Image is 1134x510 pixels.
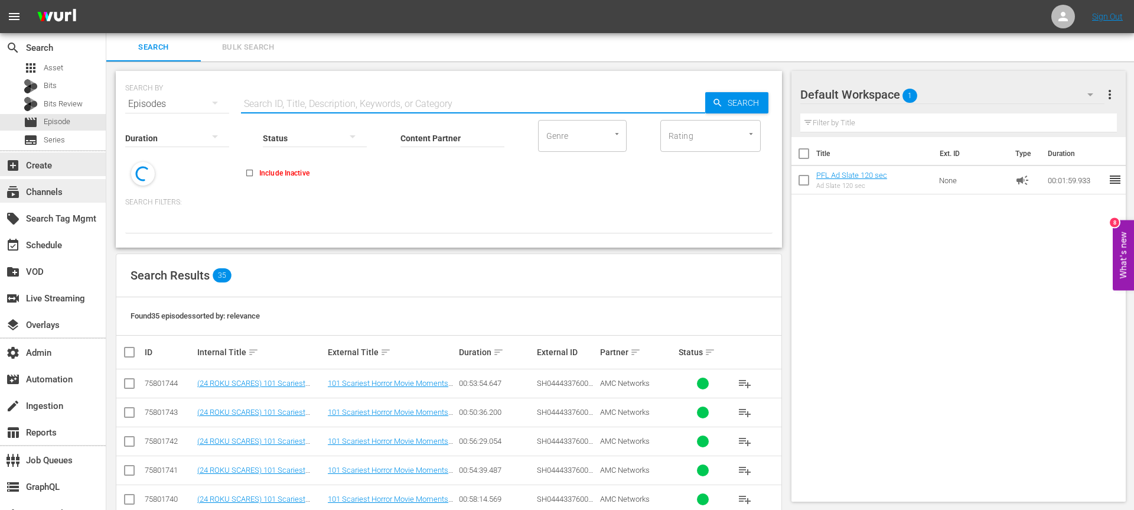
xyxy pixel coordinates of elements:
div: External ID [537,347,596,357]
span: Episode [44,116,70,128]
button: Open [745,128,757,139]
span: SH044433760000 [537,408,593,425]
span: 1 [902,83,917,108]
span: Search Results [131,268,210,282]
span: playlist_add [738,434,752,449]
button: Open Feedback Widget [1113,220,1134,290]
a: 101 Scariest Horror Movie Moments of All Time 106: Episode 6: 36-24 [328,437,453,454]
div: 00:50:36.200 [459,408,534,417]
div: 00:58:14.569 [459,495,534,503]
span: Episode [24,115,38,129]
span: Series [24,133,38,147]
button: more_vert [1103,80,1117,109]
span: AMC Networks [600,437,650,446]
span: sort [630,347,641,358]
button: playlist_add [731,369,759,398]
span: Bits Review [44,98,83,110]
a: 101 Scariest Horror Movie Moments of All Time 103: Episode 3: 75-63 [328,408,453,425]
a: PFL Ad Slate 120 sec [816,171,887,180]
p: Search Filters: [125,197,773,207]
a: 101 Scariest Horror Movie Moments of All Time 101: Episode 1: 101-89 [328,379,453,397]
span: Bits [44,80,57,92]
div: 00:53:54.647 [459,379,534,388]
span: Bulk Search [208,41,288,54]
div: Bits [24,79,38,93]
a: (24 ROKU SCARES) 101 Scariest Horror Movie Moments of All Time 101: Episode 1: 101-89 [197,379,312,405]
div: Episodes [125,87,229,121]
span: Search Tag Mgmt [6,212,20,226]
span: Search [113,41,194,54]
div: 75801740 [145,495,194,503]
span: Automation [6,372,20,386]
div: ID [145,347,194,357]
span: reorder [1108,173,1122,187]
button: playlist_add [731,398,759,427]
span: more_vert [1103,87,1117,102]
button: playlist_add [731,456,759,485]
span: Reports [6,425,20,440]
div: Bits Review [24,97,38,111]
span: VOD [6,265,20,279]
span: Ingestion [6,399,20,413]
div: Status [679,345,728,359]
span: Search [723,92,768,113]
span: Ad [1015,173,1029,187]
td: 00:01:59.933 [1043,166,1108,194]
th: Type [1008,137,1041,170]
div: External Title [328,345,455,359]
span: Schedule [6,238,20,252]
span: Found 35 episodes sorted by: relevance [131,311,260,320]
span: playlist_add [738,492,752,506]
th: Ext. ID [933,137,1008,170]
th: Title [816,137,933,170]
a: (24 ROKU SCARES) 101 Scariest Horror Movie Moments of All Time 102: Episode 2: 88-76 [197,466,312,492]
span: sort [248,347,259,358]
span: playlist_add [738,376,752,391]
button: Open [611,128,623,139]
div: Partner [600,345,675,359]
span: Include Inactive [259,168,309,178]
div: 00:54:39.487 [459,466,534,475]
span: GraphQL [6,480,20,494]
span: menu [7,9,21,24]
div: Ad Slate 120 sec [816,182,887,190]
div: 00:56:29.054 [459,437,534,446]
span: 35 [213,268,232,282]
span: playlist_add [738,463,752,477]
a: (24 ROKU SCARES) 101 Scariest Horror Movie Moments of All Time 103: Episode 3: 75-63 [197,408,312,434]
button: Search [705,92,768,113]
button: playlist_add [731,427,759,456]
span: Overlays [6,318,20,332]
div: 8 [1110,217,1119,227]
div: 75801744 [145,379,194,388]
a: 101 Scariest Horror Movie Moments of All Time 102: Episode 2: 88-76 [328,466,453,483]
span: AMC Networks [600,495,650,503]
span: Asset [24,61,38,75]
span: Series [44,134,65,146]
span: Admin [6,346,20,360]
span: sort [380,347,391,358]
div: Internal Title [197,345,324,359]
span: AMC Networks [600,408,650,417]
span: SH044433760000 [537,437,593,454]
span: AMC Networks [600,466,650,475]
td: None [934,166,1011,194]
span: sort [493,347,504,358]
span: SH044433760000 [537,379,593,397]
div: Duration [459,345,534,359]
span: playlist_add [738,405,752,420]
img: ans4CAIJ8jUAAAAAAAAAAAAAAAAAAAAAAAAgQb4GAAAAAAAAAAAAAAAAAAAAAAAAJMjXAAAAAAAAAAAAAAAAAAAAAAAAgAT5G... [28,3,85,31]
a: (24 ROKU SCARES) 101 Scariest Horror Movie Moments of All Time 106: Episode 6: 36-24 [197,437,312,463]
span: Live Streaming [6,291,20,306]
div: 75801743 [145,408,194,417]
div: Default Workspace [800,78,1104,111]
div: 75801742 [145,437,194,446]
span: Search [6,41,20,55]
th: Duration [1041,137,1112,170]
span: Asset [44,62,63,74]
span: Job Queues [6,453,20,467]
div: 75801741 [145,466,194,475]
span: Channels [6,185,20,199]
span: sort [705,347,715,358]
span: Create [6,158,20,173]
